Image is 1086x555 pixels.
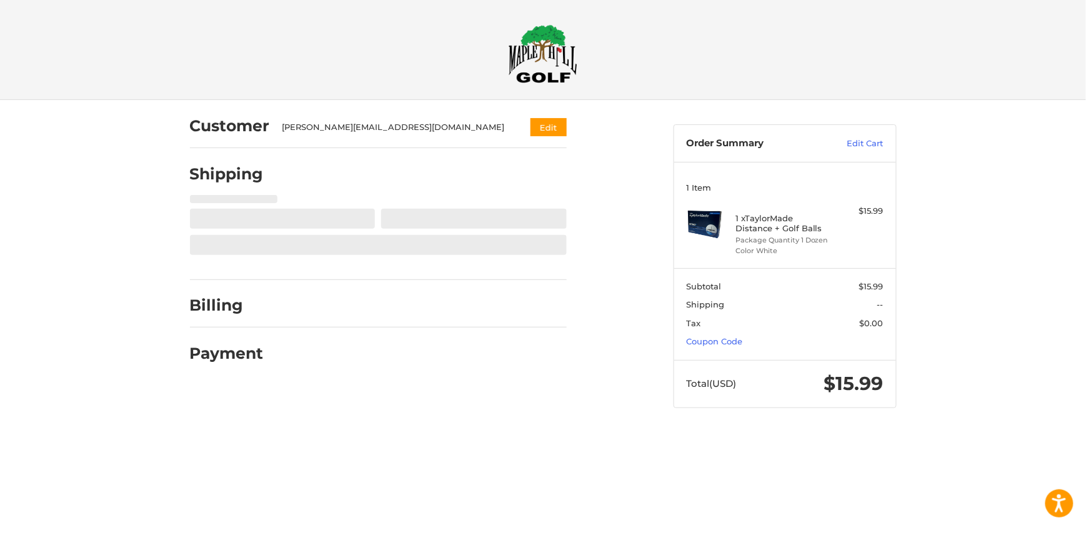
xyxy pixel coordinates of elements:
[282,121,506,134] div: [PERSON_NAME][EMAIL_ADDRESS][DOMAIN_NAME]
[190,116,270,136] h2: Customer
[735,235,831,246] li: Package Quantity 1 Dozen
[190,296,263,315] h2: Billing
[531,118,567,136] button: Edit
[824,372,884,395] span: $15.99
[686,377,736,389] span: Total (USD)
[509,24,577,83] img: Maple Hill Golf
[686,336,742,346] a: Coupon Code
[686,137,820,150] h3: Order Summary
[686,299,724,309] span: Shipping
[860,318,884,328] span: $0.00
[859,281,884,291] span: $15.99
[820,137,884,150] a: Edit Cart
[686,318,700,328] span: Tax
[834,205,884,217] div: $15.99
[877,299,884,309] span: --
[686,281,721,291] span: Subtotal
[190,344,264,363] h2: Payment
[190,164,264,184] h2: Shipping
[735,213,831,234] h4: 1 x TaylorMade Distance + Golf Balls
[686,182,884,192] h3: 1 Item
[735,246,831,256] li: Color White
